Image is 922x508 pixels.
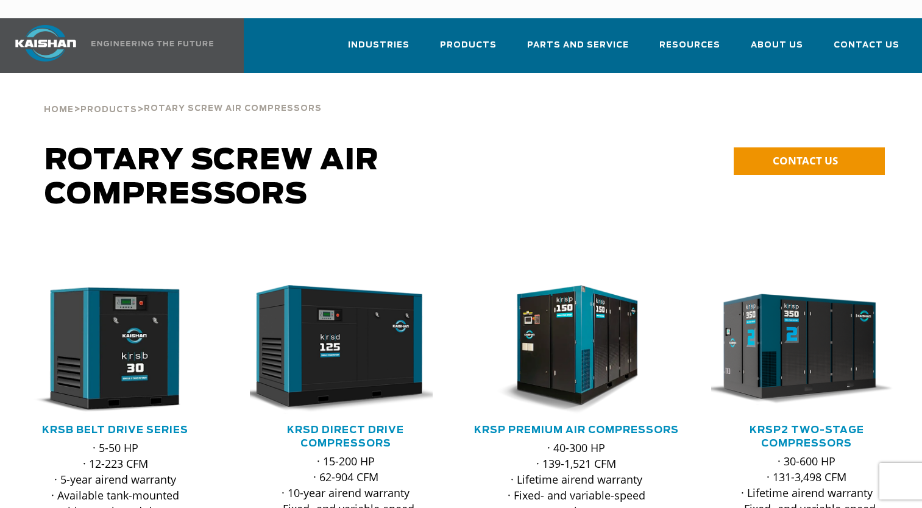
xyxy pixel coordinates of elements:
[250,285,441,414] div: krsd125
[659,38,720,52] span: Resources
[702,285,894,414] img: krsp350
[527,29,629,71] a: Parts and Service
[44,73,322,119] div: > >
[440,38,497,52] span: Products
[91,41,213,46] img: Engineering the future
[834,38,899,52] span: Contact Us
[80,104,137,115] a: Products
[287,425,404,448] a: KRSD Direct Drive Compressors
[751,38,803,52] span: About Us
[474,425,679,435] a: KRSP Premium Air Compressors
[144,105,322,113] span: Rotary Screw Air Compressors
[348,29,410,71] a: Industries
[348,38,410,52] span: Industries
[44,146,379,210] span: Rotary Screw Air Compressors
[472,285,664,414] img: krsp150
[751,29,803,71] a: About Us
[527,38,629,52] span: Parts and Service
[10,285,202,414] img: krsb30
[80,106,137,114] span: Products
[834,29,899,71] a: Contact Us
[42,425,188,435] a: KRSB Belt Drive Series
[241,285,433,414] img: krsd125
[773,153,838,168] span: CONTACT US
[440,29,497,71] a: Products
[711,285,902,414] div: krsp350
[44,104,74,115] a: Home
[750,425,864,448] a: KRSP2 Two-Stage Compressors
[659,29,720,71] a: Resources
[44,106,74,114] span: Home
[481,285,672,414] div: krsp150
[20,285,211,414] div: krsb30
[734,147,885,175] a: CONTACT US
